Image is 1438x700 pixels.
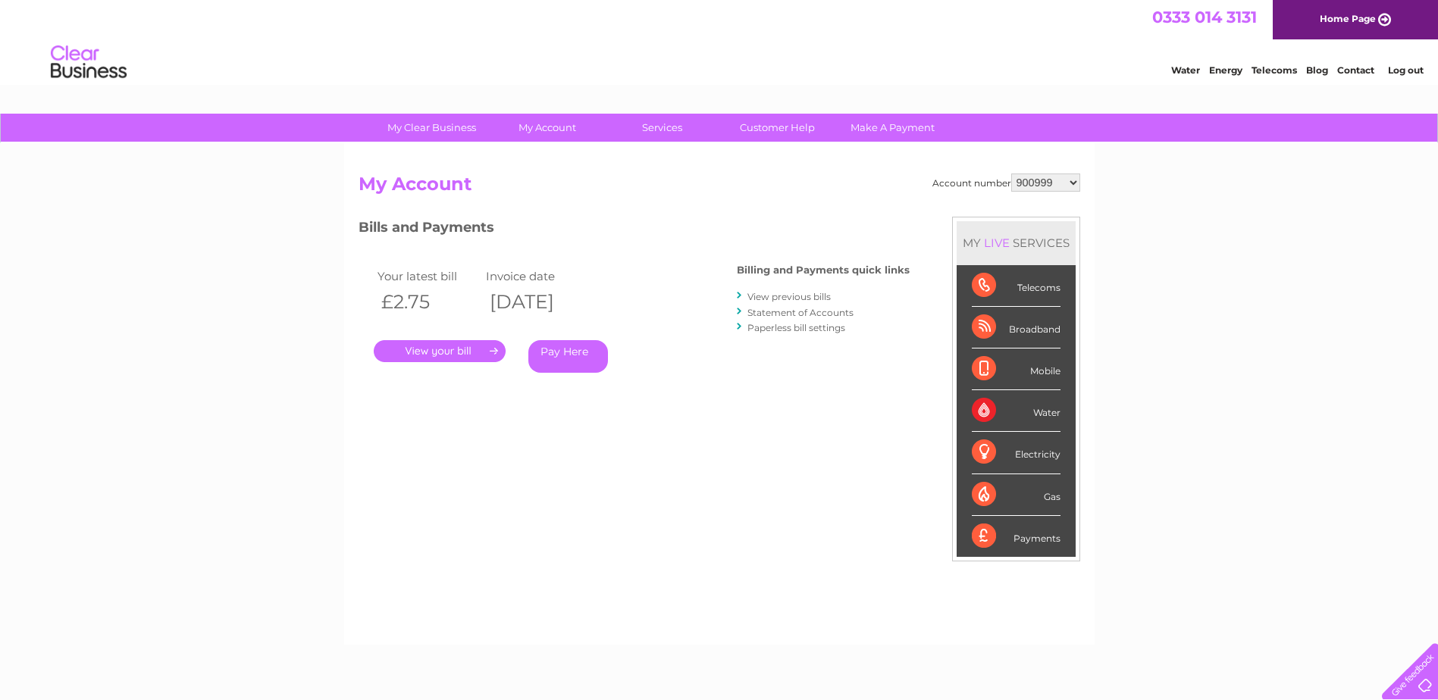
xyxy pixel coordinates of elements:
div: Electricity [972,432,1060,473]
th: [DATE] [482,286,591,317]
img: logo.png [50,39,127,86]
a: Services [600,114,725,142]
a: Contact [1337,64,1374,76]
a: Pay Here [528,340,608,373]
a: Paperless bill settings [747,322,845,333]
div: LIVE [981,236,1013,250]
td: Your latest bill [374,266,483,286]
a: Statement of Accounts [747,307,854,318]
a: 0333 014 3131 [1152,8,1257,27]
a: My Clear Business [369,114,494,142]
div: MY SERVICES [957,221,1076,264]
a: Water [1171,64,1200,76]
a: Log out [1388,64,1424,76]
div: Water [972,390,1060,432]
a: Blog [1306,64,1328,76]
a: Make A Payment [830,114,955,142]
div: Mobile [972,348,1060,390]
a: . [374,340,506,362]
th: £2.75 [374,286,483,317]
div: Broadband [972,307,1060,348]
a: Energy [1209,64,1242,76]
div: Telecoms [972,265,1060,307]
h3: Bills and Payments [359,217,910,243]
a: My Account [484,114,609,142]
td: Invoice date [482,266,591,286]
h2: My Account [359,173,1080,202]
div: Account number [932,173,1080,192]
div: Gas [972,474,1060,516]
a: View previous bills [747,291,831,302]
div: Payments [972,516,1060,557]
a: Customer Help [715,114,840,142]
a: Telecoms [1252,64,1297,76]
h4: Billing and Payments quick links [737,264,910,276]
